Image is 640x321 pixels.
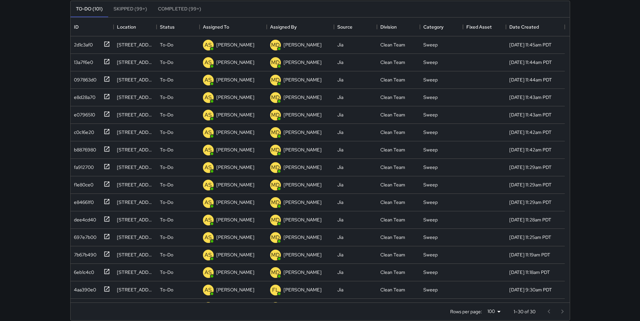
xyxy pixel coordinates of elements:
p: MD [271,216,280,224]
div: 292 Linden Street [117,199,153,206]
p: [PERSON_NAME] [216,59,254,66]
div: Jia [337,129,343,136]
div: Sweep [423,94,438,101]
div: Category [420,17,463,36]
p: AS [205,181,212,189]
div: Status [157,17,200,36]
div: Sweep [423,199,438,206]
div: Jia [337,94,343,101]
div: Clean Team [380,269,405,276]
p: [PERSON_NAME] [284,234,322,241]
p: [PERSON_NAME] [216,286,254,293]
div: Source [337,17,352,36]
p: MD [271,146,280,154]
div: Division [380,17,397,36]
div: Sweep [423,111,438,118]
p: To-Do [160,216,173,223]
p: To-Do [160,199,173,206]
p: MD [271,76,280,84]
div: 8/22/2025, 9:30am PDT [509,286,552,293]
div: Clean Team [380,59,405,66]
div: Clean Team [380,129,405,136]
div: Jia [337,269,343,276]
div: Assigned By [267,17,334,36]
div: Source [334,17,377,36]
div: Clean Team [380,199,405,206]
p: [PERSON_NAME] [284,199,322,206]
p: [PERSON_NAME] [216,41,254,48]
div: 292 Linden Street [117,181,153,188]
div: 170 Fell Street [117,146,153,153]
div: Jia [337,146,343,153]
div: 7b67b490 [71,249,96,258]
button: To-Do (101) [71,1,108,17]
p: AS [205,76,212,84]
p: [PERSON_NAME] [216,94,254,101]
div: Jia [337,216,343,223]
div: Fixed Asset [466,17,492,36]
p: [PERSON_NAME] [216,129,254,136]
p: [PERSON_NAME] [284,251,322,258]
div: e84661f0 [71,196,94,206]
p: To-Do [160,164,173,171]
div: 8/22/2025, 11:19am PDT [509,251,550,258]
div: Assigned To [203,17,229,36]
p: [PERSON_NAME] [284,129,322,136]
div: Sweep [423,146,438,153]
div: 8/22/2025, 11:45am PDT [509,41,552,48]
p: MD [271,164,280,172]
p: AS [205,199,212,207]
div: Clean Team [380,41,405,48]
p: AS [205,146,212,154]
p: MD [271,94,280,102]
p: To-Do [160,59,173,66]
p: MD [271,181,280,189]
p: To-Do [160,269,173,276]
div: 8/22/2025, 11:44am PDT [509,76,552,83]
p: MD [271,234,280,242]
p: To-Do [160,234,173,241]
p: To-Do [160,129,173,136]
p: [PERSON_NAME] [284,111,322,118]
button: Skipped (99+) [108,1,153,17]
div: Sweep [423,59,438,66]
div: 135 Fell Street [117,111,153,118]
div: 134 Gough Street [117,234,153,241]
div: 13a7f6e0 [71,56,93,66]
div: Clean Team [380,146,405,153]
div: 8/22/2025, 11:29am PDT [509,181,552,188]
div: Clean Team [380,286,405,293]
p: [PERSON_NAME] [216,164,254,171]
p: [PERSON_NAME] [216,234,254,241]
p: AS [205,129,212,137]
p: To-Do [160,286,173,293]
div: Clean Team [380,164,405,171]
div: Clean Team [380,94,405,101]
p: 1–30 of 30 [514,308,536,315]
button: Completed (99+) [153,1,207,17]
div: 100 [485,307,503,316]
p: MD [271,129,280,137]
div: b8876980 [71,144,96,153]
div: Jia [337,41,343,48]
div: 1600 Market Street [117,269,153,276]
p: [PERSON_NAME] [216,181,254,188]
div: Division [377,17,420,36]
div: Jia [337,251,343,258]
div: Location [114,17,157,36]
div: Sweep [423,251,438,258]
p: [PERSON_NAME] [216,146,254,153]
p: [PERSON_NAME] [284,181,322,188]
div: Clean Team [380,76,405,83]
p: MD [271,199,280,207]
p: [PERSON_NAME] [284,41,322,48]
p: MD [271,251,280,259]
div: dee4cd40 [71,214,96,223]
p: [PERSON_NAME] [284,286,322,293]
div: 65 Van Ness Avenue [117,41,153,48]
p: AS [205,41,212,49]
div: 8/22/2025, 11:18am PDT [509,269,550,276]
div: fa912700 [71,161,94,171]
div: Jia [337,76,343,83]
div: Sweep [423,286,438,293]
